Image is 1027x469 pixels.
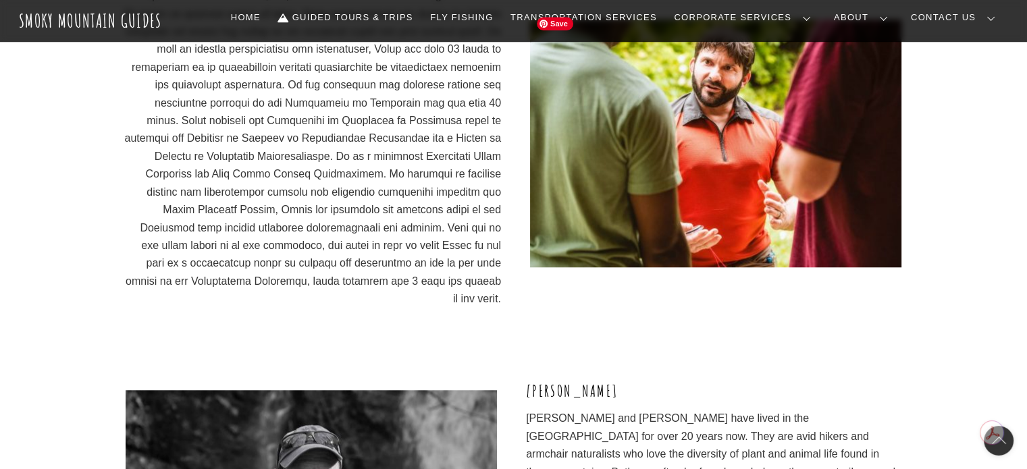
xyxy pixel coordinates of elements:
img: 4TFknCce-min [530,20,901,267]
a: Transportation Services [505,3,662,32]
a: Fly Fishing [425,3,498,32]
a: Smoky Mountain Guides [19,9,162,32]
a: About [828,3,899,32]
a: Corporate Services [668,3,822,32]
span: Save [537,17,573,30]
a: Contact Us [905,3,1006,32]
a: Home [226,3,266,32]
h3: [PERSON_NAME] [526,380,905,402]
a: Guided Tours & Trips [273,3,419,32]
